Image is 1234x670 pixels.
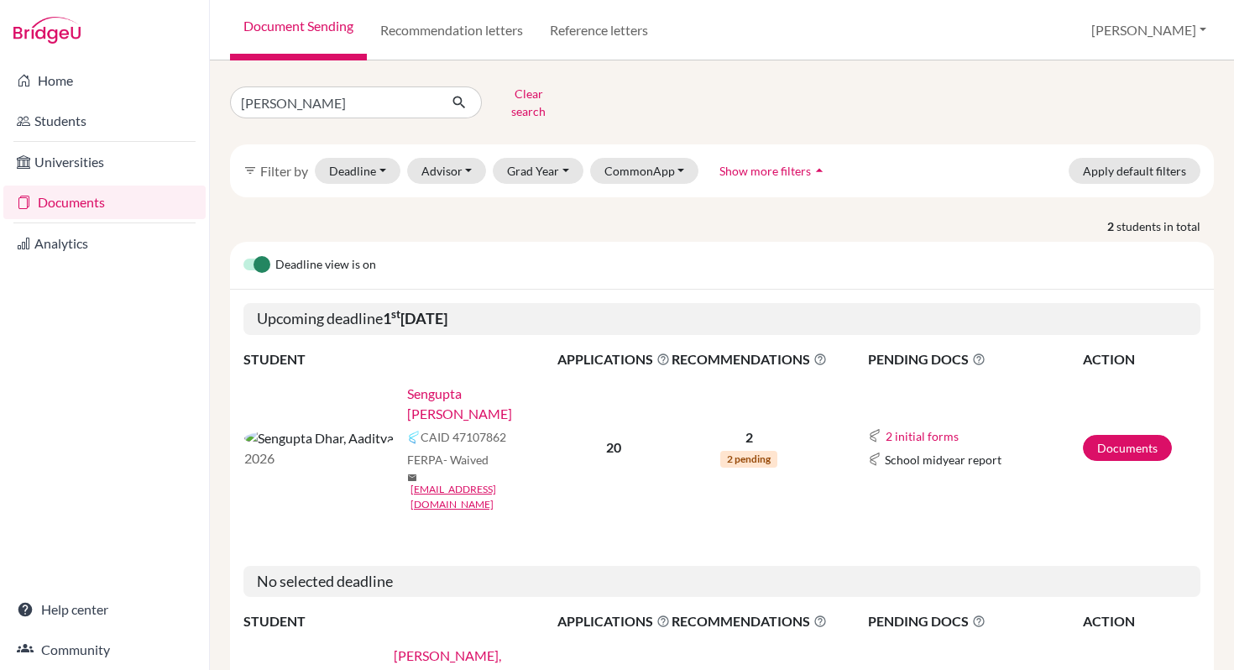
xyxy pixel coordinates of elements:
i: filter_list [243,164,257,177]
button: Clear search [482,81,575,124]
img: Common App logo [868,453,881,466]
button: Apply default filters [1069,158,1200,184]
span: School midyear report [885,451,1001,468]
span: Filter by [260,163,308,179]
th: STUDENT [243,348,557,370]
span: students in total [1116,217,1214,235]
span: - Waived [443,453,489,467]
span: RECOMMENDATIONS [672,349,827,369]
a: Documents [3,186,206,219]
span: RECOMMENDATIONS [672,611,827,631]
span: Show more filters [719,164,811,178]
a: Students [3,104,206,138]
a: Universities [3,145,206,179]
p: 2 [672,427,827,448]
a: Community [3,633,206,667]
button: 2 initial forms [885,427,959,446]
span: APPLICATIONS [557,611,670,631]
a: [EMAIL_ADDRESS][DOMAIN_NAME] [410,482,568,512]
span: Deadline view is on [275,255,376,275]
img: Sengupta Dhar, Aaditya [244,428,394,448]
span: APPLICATIONS [557,349,670,369]
span: mail [407,473,417,483]
a: Sengupta [PERSON_NAME] [407,384,568,424]
strong: 2 [1107,217,1116,235]
i: arrow_drop_up [811,162,828,179]
b: 1 [DATE] [383,309,447,327]
button: Grad Year [493,158,583,184]
img: Bridge-U [13,17,81,44]
span: 2 pending [720,451,777,468]
th: ACTION [1082,610,1200,632]
a: Analytics [3,227,206,260]
p: 2026 [244,448,394,468]
sup: st [391,307,400,321]
span: PENDING DOCS [868,611,1082,631]
img: Common App logo [868,429,881,442]
span: CAID 47107862 [421,428,506,446]
b: 20 [606,439,621,455]
th: ACTION [1082,348,1200,370]
button: CommonApp [590,158,699,184]
span: PENDING DOCS [868,349,1082,369]
th: STUDENT [243,610,557,632]
input: Find student by name... [230,86,438,118]
h5: Upcoming deadline [243,303,1200,335]
button: Deadline [315,158,400,184]
span: FERPA [407,451,489,468]
button: Advisor [407,158,487,184]
button: [PERSON_NAME] [1084,14,1214,46]
button: Show more filtersarrow_drop_up [705,158,842,184]
a: Home [3,64,206,97]
a: Documents [1083,435,1172,461]
img: Common App logo [407,431,421,444]
h5: No selected deadline [243,566,1200,598]
a: Help center [3,593,206,626]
